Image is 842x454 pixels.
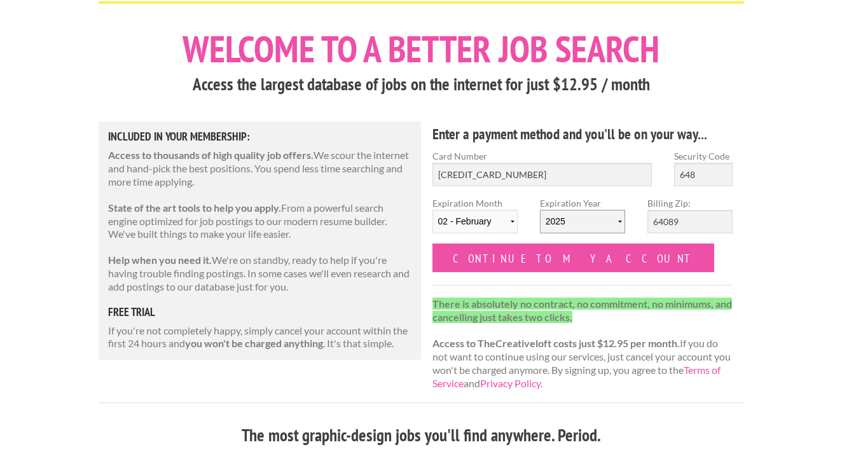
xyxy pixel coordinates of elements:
h1: Welcome to a better job search [99,31,744,67]
h3: The most graphic-design jobs you'll find anywhere. Period. [99,423,744,448]
p: We scour the internet and hand-pick the best positions. You spend less time searching and more ti... [108,149,412,188]
p: If you're not completely happy, simply cancel your account within the first 24 hours and . It's t... [108,324,412,351]
p: From a powerful search engine optimized for job postings to our modern resume builder. We've buil... [108,202,412,241]
h5: Included in Your Membership: [108,131,412,142]
strong: There is absolutely no contract, no commitment, no minimums, and cancelling just takes two clicks. [432,298,732,323]
strong: Help when you need it. [108,254,212,266]
h4: Enter a payment method and you'll be on your way... [432,124,733,144]
label: Security Code [674,149,733,163]
label: Card Number [432,149,652,163]
h3: Access the largest database of jobs on the internet for just $12.95 / month [99,72,744,97]
label: Expiration Year [540,196,625,244]
label: Billing Zip: [647,196,733,210]
input: Continue to my account [432,244,715,272]
h5: free trial [108,306,412,318]
strong: State of the art tools to help you apply. [108,202,281,214]
a: Privacy Policy [480,377,541,389]
select: Expiration Month [432,210,518,233]
strong: Access to TheCreativeloft costs just $12.95 per month. [432,337,680,349]
select: Expiration Year [540,210,625,233]
label: Expiration Month [432,196,518,244]
a: Terms of Service [432,364,721,389]
p: If you do not want to continue using our services, just cancel your account you won't be charged ... [432,298,733,390]
strong: Access to thousands of high quality job offers. [108,149,314,161]
p: We're on standby, ready to help if you're having trouble finding postings. In some cases we'll ev... [108,254,412,293]
strong: you won't be charged anything [185,337,323,349]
